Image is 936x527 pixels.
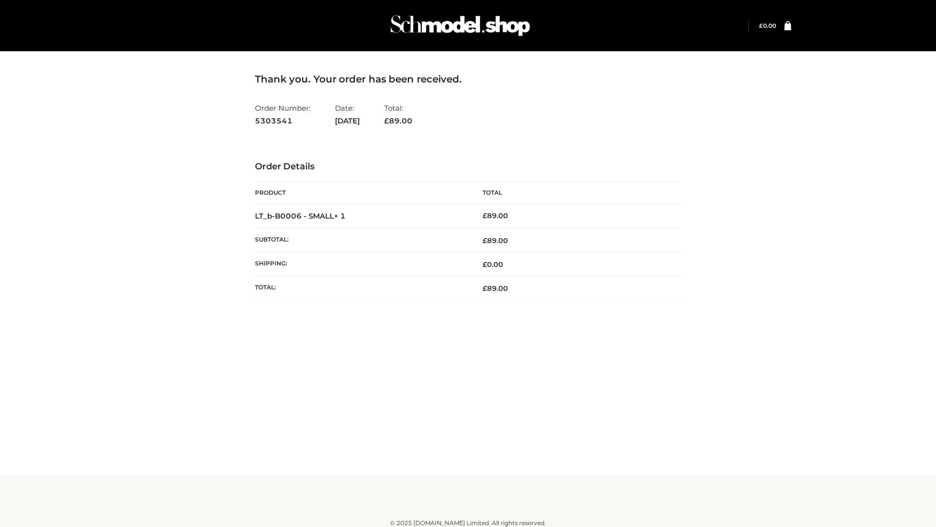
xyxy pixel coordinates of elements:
li: Total: [384,100,412,129]
strong: [DATE] [335,115,360,127]
span: £ [483,284,487,293]
span: £ [483,211,487,220]
th: Shipping: [255,253,468,277]
bdi: 0.00 [483,260,503,269]
strong: 5303541 [255,115,311,127]
img: Schmodel Admin 964 [387,6,533,45]
th: Total [468,182,681,204]
strong: × 1 [334,211,346,221]
li: Order Number: [255,100,311,129]
span: 89.00 [384,116,412,125]
strong: LT_b-B0006 - SMALL [255,211,346,221]
span: £ [759,22,763,29]
bdi: 89.00 [483,211,508,220]
th: Product [255,182,468,204]
h3: Thank you. Your order has been received. [255,73,681,85]
a: £0.00 [759,22,776,29]
th: Total: [255,277,468,301]
th: Subtotal: [255,228,468,252]
span: £ [483,236,487,245]
span: 89.00 [483,236,508,245]
li: Date: [335,100,360,129]
h3: Order Details [255,162,681,172]
span: £ [384,116,389,125]
bdi: 0.00 [759,22,776,29]
span: 89.00 [483,284,508,293]
span: £ [483,260,487,269]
